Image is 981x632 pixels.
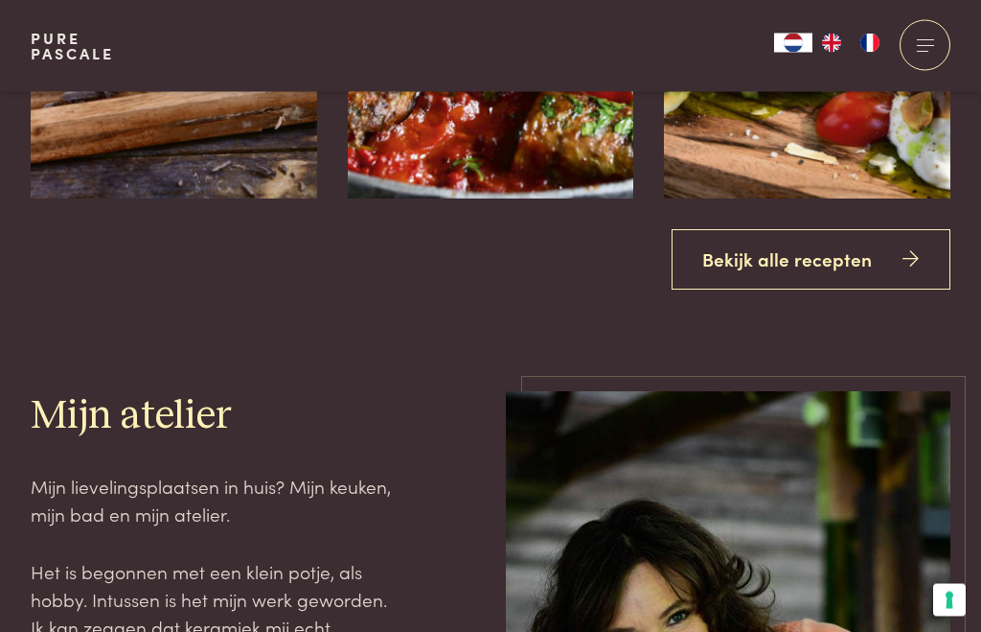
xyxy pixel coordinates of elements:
aside: Language selected: Nederlands [774,34,889,53]
button: Uw voorkeuren voor toestemming voor trackingtechnologieën [933,584,966,617]
h2: Mijn atelier [31,392,397,443]
ul: Language list [812,34,889,53]
div: Language [774,34,812,53]
a: FR [851,34,889,53]
a: Bekijk alle recepten [672,230,951,291]
a: PurePascale [31,31,114,61]
p: Mijn lievelingsplaatsen in huis? Mijn keuken, mijn bad en mijn atelier. [31,474,397,528]
a: NL [774,34,812,53]
a: EN [812,34,851,53]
